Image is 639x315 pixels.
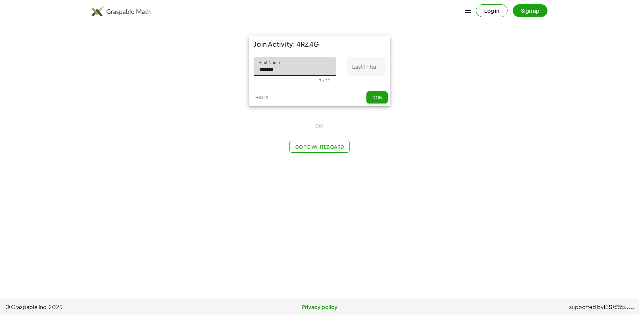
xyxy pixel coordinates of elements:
div: Join Activity: 4RZ4G [249,36,390,52]
button: Log in [476,4,508,17]
div: 7 / 20 [319,78,330,83]
button: Back [251,91,273,103]
span: IES [604,304,612,310]
span: OR [316,122,323,130]
span: © Graspable Inc, 2025 [5,303,215,311]
a: IESInstitute ofEducation Sciences [604,303,634,311]
span: Join [371,94,382,100]
span: Back [255,94,269,100]
span: Institute of Education Sciences [613,305,634,310]
button: Sign up [513,4,547,17]
span: Go to Whiteboard [295,144,344,150]
button: Join [366,91,388,103]
span: supported by [569,303,604,311]
button: Go to Whiteboard [289,141,349,153]
a: Privacy policy [215,303,424,311]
